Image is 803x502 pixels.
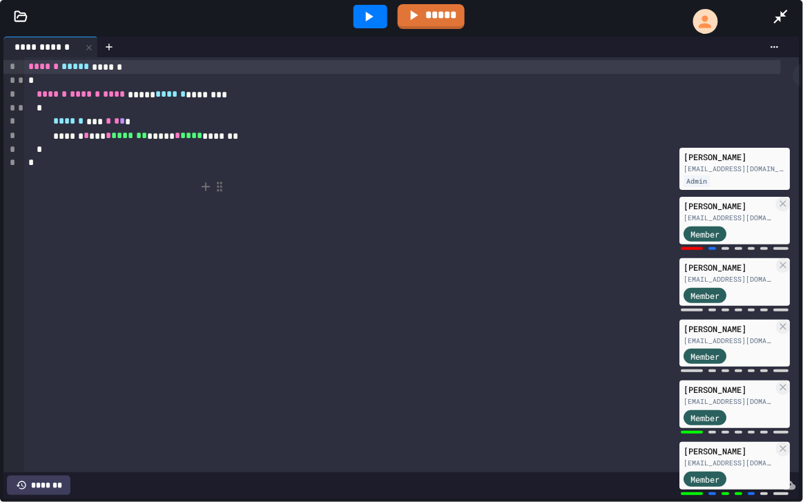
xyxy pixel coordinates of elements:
span: Member [691,473,720,485]
span: Member [691,350,720,363]
div: [EMAIL_ADDRESS][DOMAIN_NAME] [684,164,786,174]
span: Member [691,289,720,302]
div: [EMAIL_ADDRESS][DOMAIN_NAME] [684,213,774,223]
div: [PERSON_NAME] [684,383,774,396]
div: [PERSON_NAME] [684,445,774,457]
span: Member [691,228,720,240]
div: [EMAIL_ADDRESS][DOMAIN_NAME] [684,396,774,407]
div: [PERSON_NAME] [684,200,774,212]
div: [EMAIL_ADDRESS][DOMAIN_NAME] [684,274,774,284]
div: [PERSON_NAME] [684,261,774,273]
div: [PERSON_NAME] [684,322,774,335]
div: My Account [679,6,722,37]
div: [EMAIL_ADDRESS][DOMAIN_NAME] [684,336,774,346]
div: [PERSON_NAME] [684,151,786,163]
div: Admin [684,175,710,187]
div: [EMAIL_ADDRESS][DOMAIN_NAME] [684,458,774,468]
span: Member [691,412,720,424]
